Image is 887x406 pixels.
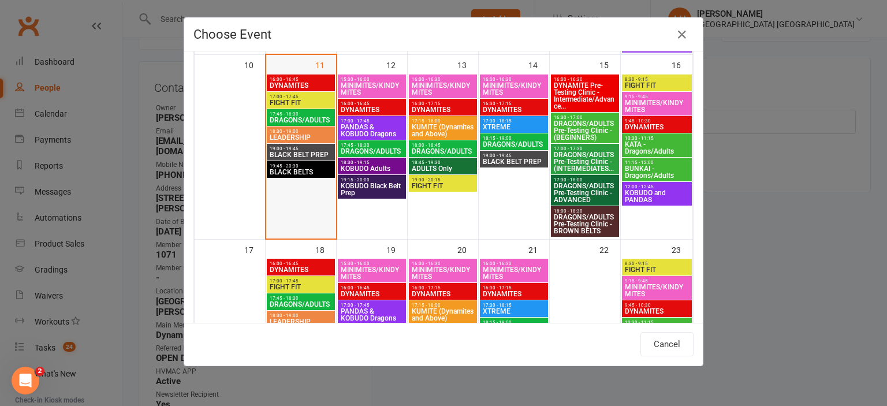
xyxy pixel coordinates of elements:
span: DRAGONS/ADULTS Pre-Testing Clinic - (BEGINNERS) [553,120,617,141]
span: 9:45 - 10:30 [624,303,690,308]
span: 16:30 - 17:15 [411,101,475,106]
div: 21 [528,240,549,259]
span: 17:00 - 17:45 [269,94,333,99]
span: FIGHT FIT [411,182,475,189]
span: DRAGONS/ADULTS [411,148,475,155]
span: MINIMITES/KINDYMITES [411,266,475,280]
span: 17:00 - 17:45 [269,278,333,284]
span: DYNAMITES [411,290,475,297]
div: 20 [457,240,478,259]
span: 2 [35,367,44,376]
span: 18:15 - 19:00 [482,320,546,325]
span: LEADERSHIP [269,318,333,325]
span: DYNAMITES [269,82,333,89]
span: 17:00 - 17:30 [553,146,617,151]
span: 19:30 - 20:15 [411,177,475,182]
button: Cancel [640,332,694,356]
span: 11:15 - 12:00 [624,160,690,165]
span: DYNAMITES [269,266,333,273]
span: 16:00 - 16:45 [340,285,404,290]
span: 19:45 - 20:30 [269,163,333,169]
span: 16:00 - 16:30 [553,77,617,82]
span: KUMITE (Dynamites and Above) [411,308,475,322]
span: FIGHT FIT [624,82,690,89]
span: BLACK BELT PREP [482,158,546,165]
span: DRAGONS/ADULTS Pre-Testing Clinic - (INTERMEDIATES... [553,151,617,172]
span: 16:00 - 16:30 [482,261,546,266]
span: DRAGONS/ADULTS Pre-Testing Clinic - ADVANCED [553,182,617,203]
span: DRAGONS/ADULTS [482,141,546,148]
div: 19 [386,240,407,259]
span: 16:00 - 16:30 [482,77,546,82]
span: 16:00 - 16:30 [411,77,475,82]
span: 17:45 - 18:30 [340,143,404,148]
span: MINIMITES/KINDYMITES [482,266,546,280]
span: 17:30 - 18:00 [553,177,617,182]
div: 13 [457,55,478,74]
div: 17 [244,240,265,259]
span: 18:30 - 19:00 [269,129,333,134]
span: 9:15 - 9:45 [624,94,690,99]
span: 19:00 - 19:45 [482,153,546,158]
span: 9:15 - 9:45 [624,278,690,284]
span: 16:30 - 17:15 [482,285,546,290]
span: DYNAMITE Pre-Testing Clinic - Intermediate/Advance... [553,82,617,110]
div: 18 [315,240,336,259]
span: 16:00 - 16:45 [340,101,404,106]
span: DYNAMITES [482,106,546,113]
div: 14 [528,55,549,74]
span: 10:30 - 11:15 [624,320,690,325]
span: DRAGONS/ADULTS [269,117,333,124]
span: KOBUDO Black Belt Prep [340,182,404,196]
span: 15:30 - 16:00 [340,77,404,82]
span: KATA - Dragons/Adults [624,141,690,155]
span: 16:00 - 16:45 [269,77,333,82]
span: 8:30 - 9:15 [624,77,690,82]
span: MINIMITES/KINDYMITES [340,266,404,280]
span: MINIMITES/KINDYMITES [340,82,404,96]
span: 17:00 - 17:45 [340,118,404,124]
span: 16:00 - 16:45 [269,261,333,266]
iframe: Intercom live chat [12,367,39,394]
span: XTREME [482,124,546,131]
span: DYNAMITES [482,290,546,297]
span: 17:45 - 18:30 [269,296,333,301]
span: PANDAS & KOBUDO Dragons [340,124,404,137]
span: XTREME [482,308,546,315]
div: 15 [599,55,620,74]
span: 17:15 - 18:00 [411,118,475,124]
span: DYNAMITES [340,106,404,113]
span: MINIMITES/KINDYMITES [624,99,690,113]
span: 16:30 - 17:00 [553,115,617,120]
span: LEADERSHIP [269,134,333,141]
span: 17:30 - 18:15 [482,303,546,308]
span: ADULTS Only [411,165,475,172]
span: KUMITE (Dynamites and Above) [411,124,475,137]
span: KOBUDO and PANDAS [624,189,690,203]
span: 18:00 - 18:45 [411,143,475,148]
span: BLACK BELT PREP [269,151,333,158]
span: DRAGONS/ADULTS Pre-Testing Clinic - BROWN BELTS [553,214,617,234]
div: 11 [315,55,336,74]
span: MINIMITES/KINDYMITES [624,284,690,297]
h4: Choose Event [193,27,694,42]
span: 17:30 - 18:15 [482,118,546,124]
div: 12 [386,55,407,74]
span: DRAGONS/ADULTS [340,148,404,155]
span: DYNAMITES [411,106,475,113]
span: 17:45 - 18:30 [269,111,333,117]
span: DYNAMITES [340,290,404,297]
span: DRAGONS/ADULTS [269,301,333,308]
span: BLACK BELTS [269,169,333,176]
span: 16:00 - 16:30 [411,261,475,266]
div: 16 [672,55,692,74]
span: MINIMITES/KINDYMITES [411,82,475,96]
span: 12:00 - 12:45 [624,184,690,189]
span: 16:30 - 17:15 [411,285,475,290]
span: 18:00 - 18:30 [553,208,617,214]
span: 19:00 - 19:45 [269,146,333,151]
span: 8:30 - 9:15 [624,261,690,266]
span: 17:15 - 18:00 [411,303,475,308]
span: 18:30 - 19:00 [269,313,333,318]
span: 19:15 - 20:00 [340,177,404,182]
